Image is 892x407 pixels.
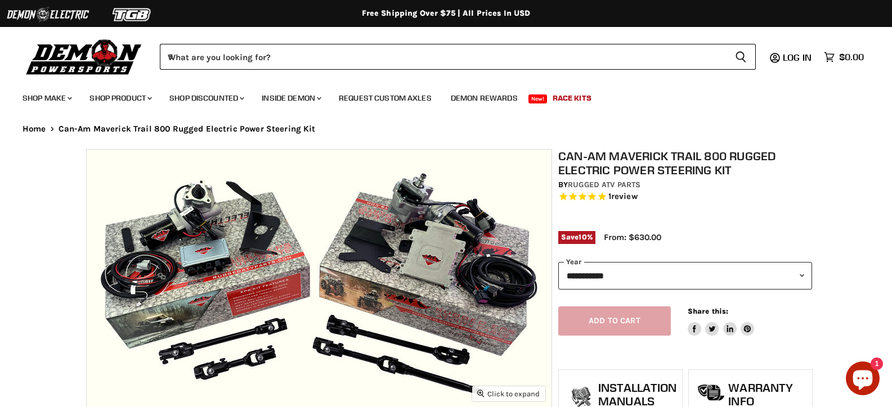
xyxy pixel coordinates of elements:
a: Race Kits [544,87,600,110]
a: Demon Rewards [442,87,526,110]
ul: Main menu [14,82,861,110]
span: review [611,192,638,202]
span: 10 [579,233,586,241]
a: Inside Demon [253,87,328,110]
img: Demon Electric Logo 2 [6,4,90,25]
a: Rugged ATV Parts [568,180,640,189]
img: warranty-icon.png [697,384,725,401]
span: $0.00 [839,52,864,62]
button: Click to expand [472,386,545,401]
span: Log in [783,52,812,63]
aside: Share this: [688,306,755,336]
h1: Can-Am Maverick Trail 800 Rugged Electric Power Steering Kit [558,149,813,177]
input: When autocomplete results are available use up and down arrows to review and enter to select [160,44,726,70]
form: Product [160,44,756,70]
a: $0.00 [818,49,869,65]
span: Can-Am Maverick Trail 800 Rugged Electric Power Steering Kit [59,124,316,134]
span: Click to expand [477,390,540,398]
span: New! [528,94,548,103]
img: Demon Powersports [23,37,146,76]
span: Save % [558,231,595,243]
inbox-online-store-chat: Shopify online store chat [842,361,883,398]
button: Search [726,44,756,70]
span: From: $630.00 [604,232,661,242]
select: year [558,262,813,290]
a: Home [23,124,46,134]
img: IMAGE [87,150,552,407]
span: Share this: [688,307,728,315]
span: 1 reviews [608,192,638,202]
a: Log in [778,52,818,62]
span: Rated 5.0 out of 5 stars 1 reviews [558,191,813,203]
div: by [558,179,813,191]
a: Request Custom Axles [330,87,440,110]
a: Shop Discounted [161,87,251,110]
img: TGB Logo 2 [90,4,174,25]
a: Shop Product [81,87,159,110]
a: Shop Make [14,87,79,110]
